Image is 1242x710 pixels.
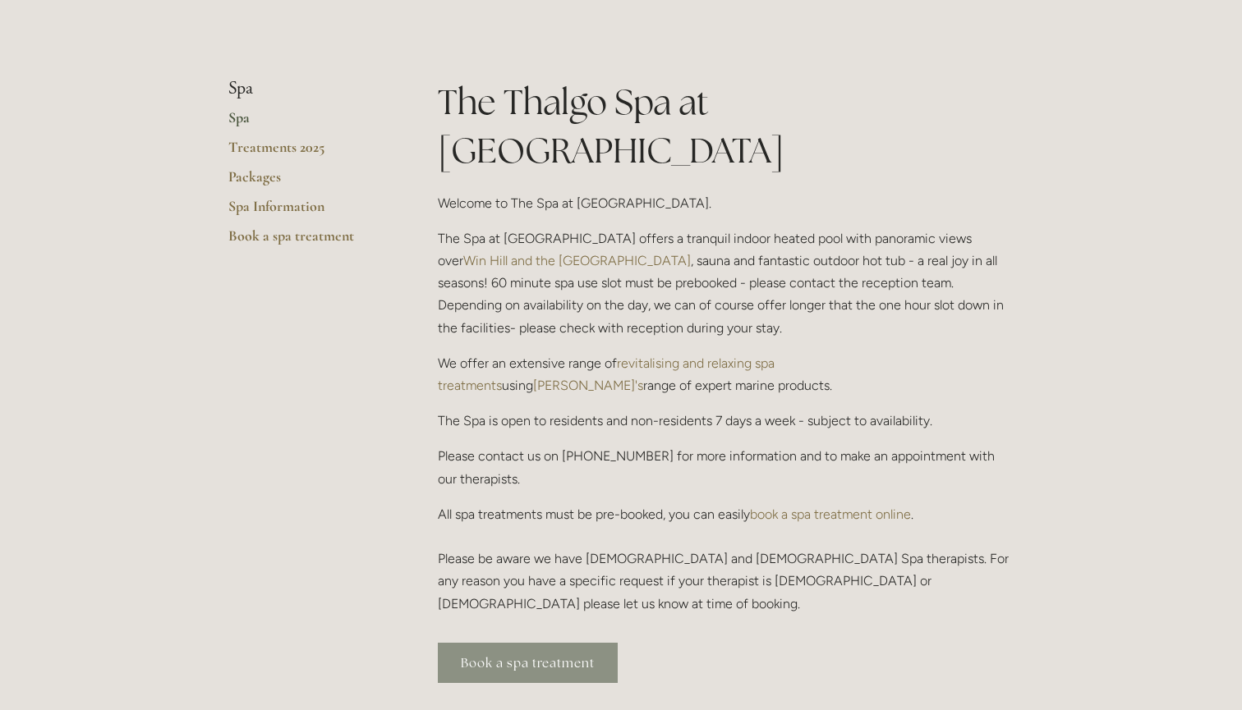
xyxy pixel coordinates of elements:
p: We offer an extensive range of using range of expert marine products. [438,352,1014,396]
p: Please contact us on [PHONE_NUMBER] for more information and to make an appointment with our ther... [438,445,1014,489]
a: Book a spa treatment [438,643,618,683]
a: Treatments 2025 [228,138,385,167]
a: Book a spa treatment [228,227,385,256]
p: The Spa at [GEOGRAPHIC_DATA] offers a tranquil indoor heated pool with panoramic views over , sau... [438,227,1014,339]
a: Win Hill and the [GEOGRAPHIC_DATA] [463,253,691,268]
p: All spa treatments must be pre-booked, you can easily . Please be aware we have [DEMOGRAPHIC_DATA... [438,503,1014,615]
li: Spa [228,78,385,99]
a: book a spa treatment online [750,506,911,522]
a: Spa [228,108,385,138]
h1: The Thalgo Spa at [GEOGRAPHIC_DATA] [438,78,1014,175]
p: The Spa is open to residents and non-residents 7 days a week - subject to availability. [438,410,1014,432]
a: [PERSON_NAME]'s [533,378,643,393]
a: Packages [228,167,385,197]
a: Spa Information [228,197,385,227]
p: Welcome to The Spa at [GEOGRAPHIC_DATA]. [438,192,1014,214]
